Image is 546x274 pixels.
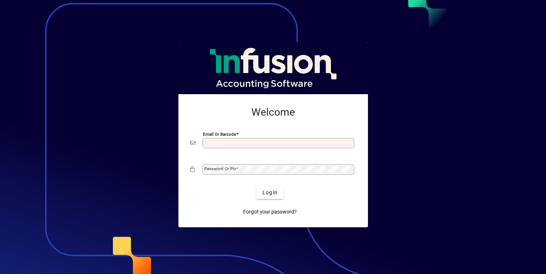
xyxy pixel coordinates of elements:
[190,106,356,119] h2: Welcome
[243,208,297,216] span: Forgot your password?
[257,186,284,199] button: Login
[203,132,236,137] mat-label: Email or Barcode
[262,189,278,197] span: Login
[240,205,300,218] a: Forgot your password?
[204,166,236,171] mat-label: Password or Pin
